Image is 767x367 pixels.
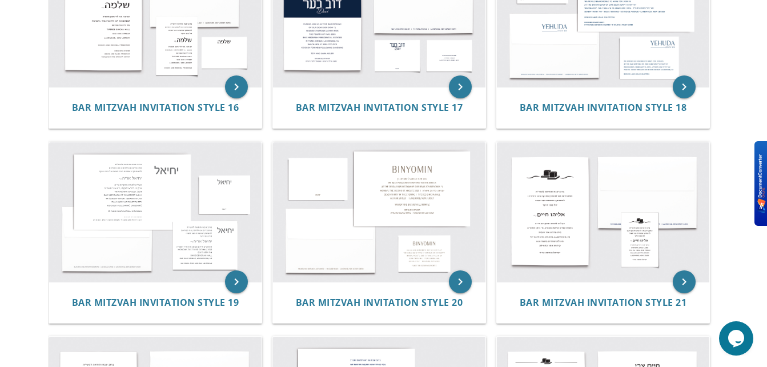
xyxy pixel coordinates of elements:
img: Bar Mitzvah Invitation Style 20 [273,142,485,282]
a: Bar Mitzvah Invitation Style 16 [72,102,239,113]
span: Bar Mitzvah Invitation Style 16 [72,101,239,114]
a: Bar Mitzvah Invitation Style 18 [520,102,687,113]
a: keyboard_arrow_right [449,270,472,293]
a: Bar Mitzvah Invitation Style 19 [72,297,239,308]
a: keyboard_arrow_right [673,75,696,98]
img: BKR5lM0sgkDqAAAAAElFTkSuQmCC [757,154,766,213]
a: keyboard_arrow_right [449,75,472,98]
a: Bar Mitzvah Invitation Style 17 [296,102,463,113]
span: Bar Mitzvah Invitation Style 17 [296,101,463,114]
img: Bar Mitzvah Invitation Style 21 [497,142,709,282]
span: Bar Mitzvah Invitation Style 20 [296,296,463,309]
span: Bar Mitzvah Invitation Style 21 [520,296,687,309]
span: Bar Mitzvah Invitation Style 19 [72,296,239,309]
a: Bar Mitzvah Invitation Style 20 [296,297,463,308]
a: keyboard_arrow_right [225,270,248,293]
span: Bar Mitzvah Invitation Style 18 [520,101,687,114]
a: keyboard_arrow_right [673,270,696,293]
img: Bar Mitzvah Invitation Style 19 [49,142,262,282]
iframe: chat widget [719,321,756,356]
a: keyboard_arrow_right [225,75,248,98]
a: Bar Mitzvah Invitation Style 21 [520,297,687,308]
